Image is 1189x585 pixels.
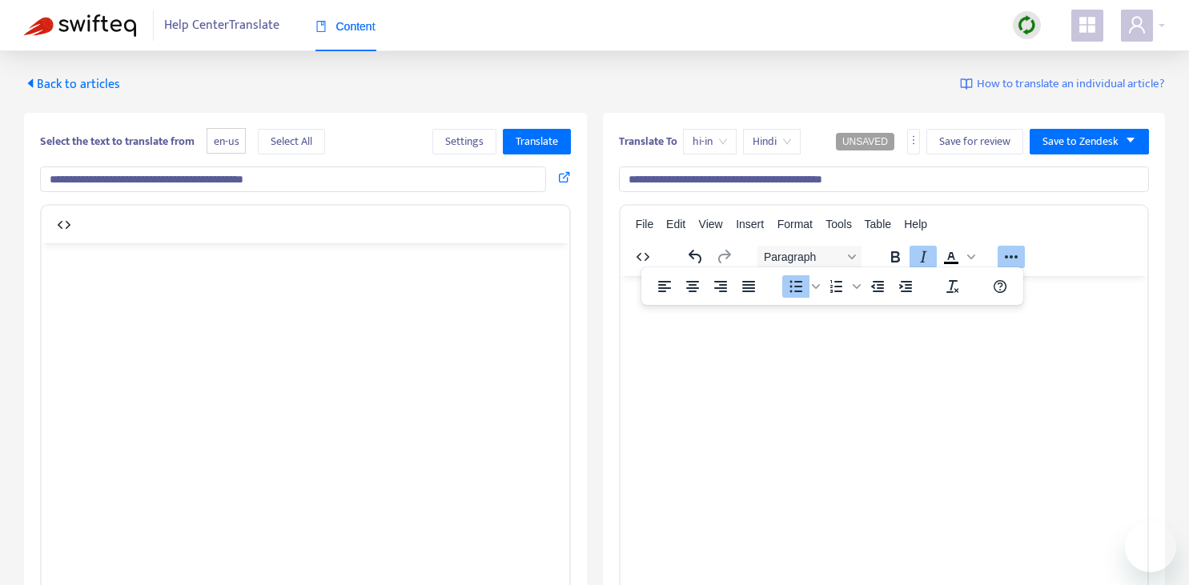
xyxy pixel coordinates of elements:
span: hi-in [693,130,727,154]
b: Translate To [619,132,677,150]
button: Save for review [926,129,1023,154]
img: sync.dc5367851b00ba804db3.png [1017,15,1037,35]
img: Swifteq [24,14,136,37]
span: Hindi [753,130,791,154]
span: appstore [1078,15,1097,34]
span: UNSAVED [842,136,888,147]
span: Edit [666,218,685,230]
span: caret-left [24,77,37,90]
img: image-link [960,78,973,90]
button: Align left [651,275,678,298]
button: Align center [679,275,706,298]
span: Paragraph [764,250,842,263]
button: Save to Zendeskcaret-down [1030,129,1149,154]
button: Clear formatting [939,275,966,298]
button: Redo [710,246,737,268]
span: Translate [516,133,558,150]
b: Select the text to translate from [40,132,195,150]
span: Format [777,218,813,230]
span: Insert [736,218,764,230]
span: en-us [207,128,246,154]
span: Tools [825,218,852,230]
span: caret-down [1125,134,1136,146]
button: Undo [682,246,709,268]
span: File [636,218,654,230]
button: Translate [503,129,571,154]
button: Bold [882,246,909,268]
button: Reveal or hide additional toolbar items [998,246,1025,268]
iframe: Button to launch messaging window [1125,521,1176,572]
button: Block Paragraph [757,246,862,268]
span: Select All [271,133,312,150]
button: Justify [735,275,762,298]
button: Increase indent [892,275,919,298]
span: user [1127,15,1147,34]
button: Decrease indent [864,275,891,298]
button: Italic [910,246,937,268]
span: How to translate an individual article? [977,75,1165,94]
span: Settings [445,133,484,150]
span: View [699,218,723,230]
span: Help [904,218,927,230]
div: Numbered list [823,275,863,298]
span: Help Center Translate [164,10,279,41]
div: Bullet list [782,275,822,298]
span: more [908,134,919,146]
button: Help [986,275,1014,298]
span: Content [315,20,376,33]
div: Text color Black [938,246,978,268]
span: book [315,21,327,32]
button: more [907,129,920,154]
button: Settings [432,129,496,154]
button: Align right [707,275,734,298]
a: How to translate an individual article? [960,75,1165,94]
button: Select All [258,129,325,154]
span: Save for review [939,133,1010,150]
span: Back to articles [24,74,120,95]
span: Table [865,218,891,230]
span: Save to Zendesk [1042,133,1119,150]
